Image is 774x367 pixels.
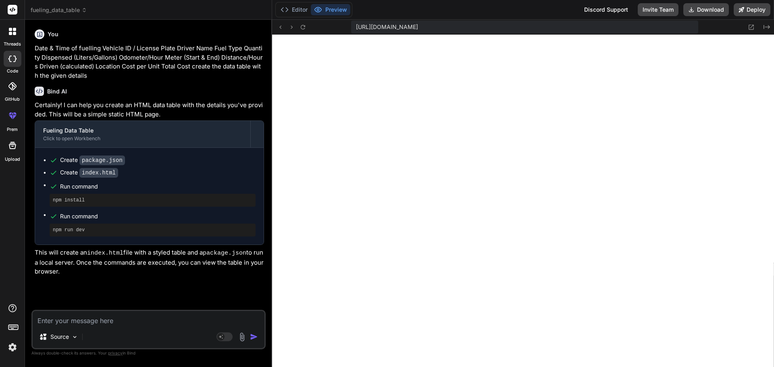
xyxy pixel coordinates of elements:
[734,3,770,16] button: Deploy
[237,332,247,342] img: attachment
[6,340,19,354] img: settings
[71,334,78,340] img: Pick Models
[356,23,418,31] span: [URL][DOMAIN_NAME]
[50,333,69,341] p: Source
[48,30,58,38] h6: You
[277,4,311,15] button: Editor
[60,182,256,191] span: Run command
[272,35,774,367] iframe: Preview
[311,4,350,15] button: Preview
[87,250,123,257] code: index.html
[31,6,87,14] span: fueling_data_table
[203,250,246,257] code: package.json
[31,349,266,357] p: Always double-check its answers. Your in Bind
[7,126,18,133] label: prem
[4,41,21,48] label: threads
[60,212,256,220] span: Run command
[35,248,264,276] p: This will create an file with a styled table and a to run a local server. Once the commands are e...
[638,3,678,16] button: Invite Team
[5,96,20,103] label: GitHub
[43,135,242,142] div: Click to open Workbench
[35,44,264,80] p: Date & Time of fuelling Vehicle ID / License Plate Driver Name Fuel Type Quantity Dispensed (Lite...
[47,87,67,95] h6: Bind AI
[35,121,250,147] button: Fueling Data TableClick to open Workbench
[43,126,242,135] div: Fueling Data Table
[53,227,252,233] pre: npm run dev
[683,3,729,16] button: Download
[579,3,633,16] div: Discord Support
[60,156,125,164] div: Create
[108,350,123,355] span: privacy
[5,156,20,163] label: Upload
[53,197,252,203] pre: npm install
[79,168,118,178] code: index.html
[35,101,264,119] p: Certainly! I can help you create an HTML data table with the details you've provided. This will b...
[250,333,258,341] img: icon
[60,168,118,177] div: Create
[79,156,125,165] code: package.json
[7,68,18,75] label: code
